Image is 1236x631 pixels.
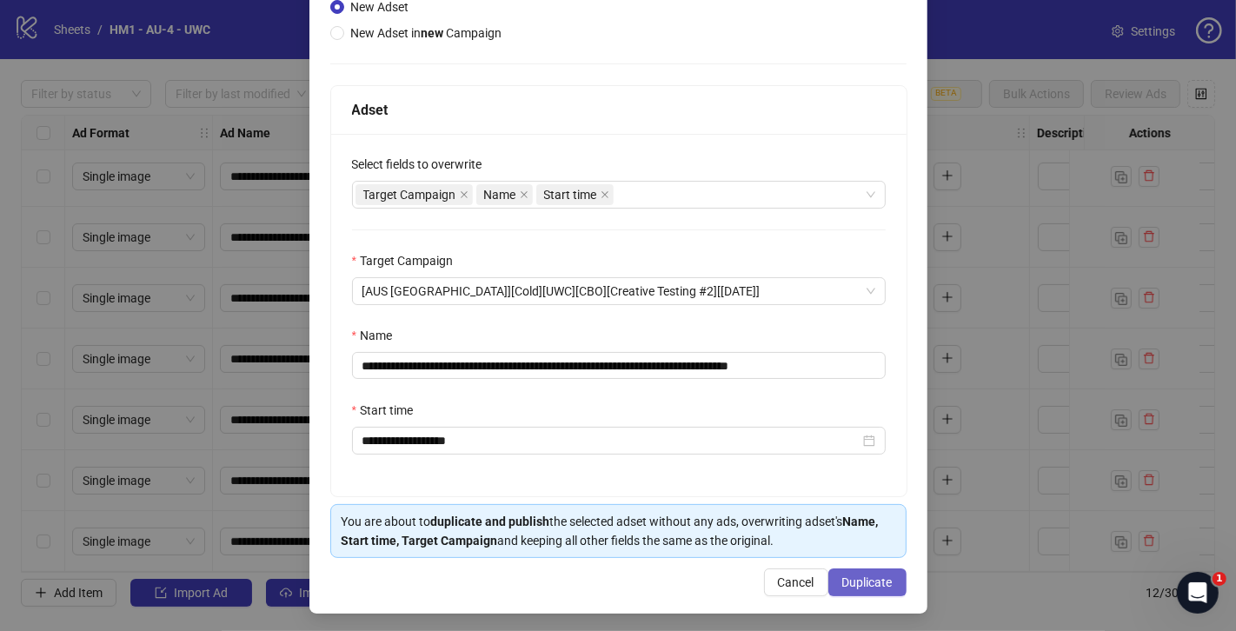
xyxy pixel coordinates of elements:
[352,251,464,270] label: Target Campaign
[352,326,403,345] label: Name
[536,184,614,205] span: Start time
[362,278,875,304] span: [AUS NZ][Cold][UWC][CBO][Creative Testing #2][02 September 2025]
[362,431,860,450] input: Start time
[460,190,468,199] span: close
[431,515,550,528] strong: duplicate and publish
[1213,572,1226,586] span: 1
[352,352,886,379] input: Name
[484,185,516,204] span: Name
[520,190,528,199] span: close
[842,575,893,589] span: Duplicate
[764,568,828,596] button: Cancel
[828,568,907,596] button: Duplicate
[601,190,609,199] span: close
[342,512,895,550] div: You are about to the selected adset without any ads, overwriting adset's and keeping all other fi...
[363,185,456,204] span: Target Campaign
[422,26,444,40] strong: new
[476,184,533,205] span: Name
[544,185,597,204] span: Start time
[1177,572,1219,614] iframe: Intercom live chat
[352,155,494,174] label: Select fields to overwrite
[342,515,879,548] strong: Name, Start time, Target Campaign
[351,26,502,40] span: New Adset in Campaign
[356,184,473,205] span: Target Campaign
[778,575,814,589] span: Cancel
[352,401,424,420] label: Start time
[352,99,886,121] div: Adset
